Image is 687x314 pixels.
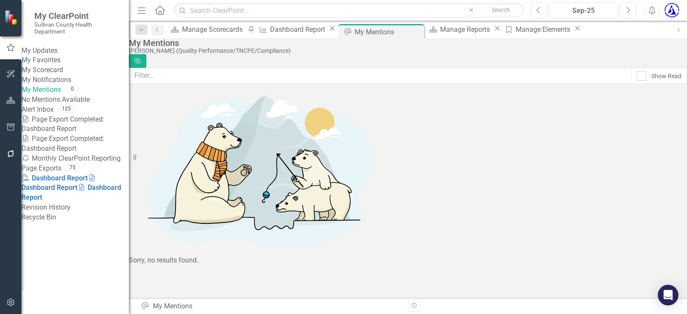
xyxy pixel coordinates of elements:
a: My Updates [21,46,129,56]
a: Manage Scorecards [168,24,245,35]
a: Alert Inbox [21,105,54,115]
a: Manage Elements [502,24,573,35]
div: 125 [58,105,75,112]
div: Sep-25 [552,6,615,16]
div: 0 [65,85,79,93]
div: Manage Reports [440,24,492,35]
div: Page Export Completed: Dashboard Report [21,134,129,154]
a: Dashboard Report [21,174,88,182]
span: My ClearPoint [34,11,120,21]
a: Dashboard Report [256,24,328,35]
div: My Mentions [141,302,401,311]
div: Dashboard Report [270,24,328,35]
div: My Mentions [355,27,422,37]
img: Lynsey Gollehon [664,3,680,18]
div: Monthly ClearPoint Reporting [21,154,129,164]
a: Recycle Bin [21,213,129,223]
input: Filter... [129,68,632,84]
a: Manage Reports [426,24,492,35]
div: Page Export Completed: Dashboard Report [21,115,129,134]
div: Sorry, no results found. [129,256,687,265]
span: Search [492,6,510,13]
a: My Mentions [21,85,61,95]
div: No Mentions Available [21,95,129,105]
div: Show Read [651,72,681,80]
small: Sullivan County Health Department [34,21,120,35]
div: My Mentions [129,38,683,48]
div: Manage Scorecards [182,24,245,35]
div: 75 [66,164,79,171]
img: No results found [129,84,386,256]
button: Search [479,4,522,16]
button: Sep-25 [549,3,618,18]
div: Manage Elements [516,24,573,35]
a: Page Exports [21,164,61,174]
a: My Notifications [21,75,129,85]
div: Open Intercom Messenger [658,285,678,305]
a: My Scorecard [21,65,129,75]
a: Revision History [21,203,129,213]
a: My Favorites [21,55,129,65]
div: [PERSON_NAME] (Quality Performance/TNCPE/Compliance) [129,48,683,54]
input: Search ClearPoint... [174,3,524,18]
img: ClearPoint Strategy [4,9,20,25]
